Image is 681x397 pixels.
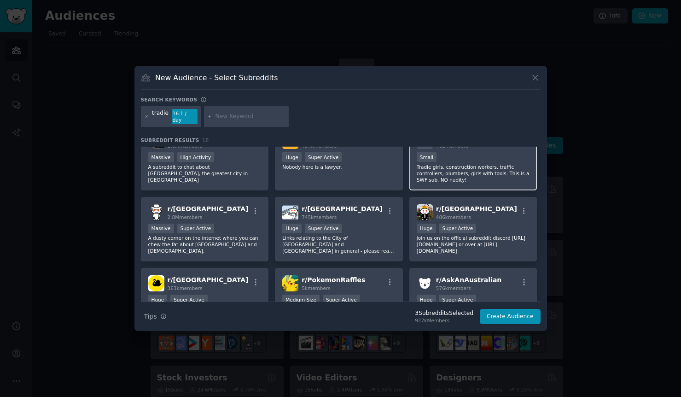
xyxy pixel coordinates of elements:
div: Huge [282,152,302,162]
p: join us on the official subreddit discord [URL][DOMAIN_NAME] or over at [URL][DOMAIN_NAME] [417,235,530,254]
div: Medium Size [282,295,320,304]
div: 16.1 / day [172,109,198,124]
button: Create Audience [480,309,541,325]
span: r/ [GEOGRAPHIC_DATA] [436,205,517,213]
img: AskAnAustralian [417,275,433,291]
p: Nobody here is a lawyer. [282,164,396,170]
img: australia [148,204,164,220]
div: Super Active [170,295,208,304]
h3: New Audience - Select Subreddits [155,73,278,83]
div: Massive [148,224,174,233]
button: Tips [141,308,170,325]
img: brisbane [417,204,433,220]
div: Huge [282,224,302,233]
div: Super Active [305,152,342,162]
span: 576k members [436,285,471,291]
span: 18 [203,137,209,143]
div: Super Active [305,224,342,233]
div: Super Active [177,224,215,233]
img: sydney [282,204,298,220]
span: r/ [GEOGRAPHIC_DATA] [168,205,249,213]
span: r/ AskAnAustralian [436,276,502,284]
span: Subreddit Results [141,137,199,143]
h3: Search keywords [141,96,198,103]
span: 5k members [302,285,331,291]
p: A dusty corner on the internet where you can chew the fat about [GEOGRAPHIC_DATA] and [DEMOGRAPHI... [148,235,262,254]
input: New Keyword [215,113,285,121]
span: r/ [GEOGRAPHIC_DATA] [302,205,383,213]
div: tradie [152,109,169,124]
span: 486k members [436,214,471,220]
div: Super Active [323,295,360,304]
div: 927k Members [415,317,473,324]
p: Tradie girls, construction workers, traffic controllers, plumbers, girls with tools. This is a SW... [417,164,530,183]
span: 363k members [168,285,203,291]
div: Super Active [439,295,477,304]
div: Super Active [439,224,477,233]
span: 745k members [302,214,337,220]
div: Massive [148,152,174,162]
span: r/ PokemonRaffles [302,276,365,284]
img: PokemonRaffles [282,275,298,291]
div: Small [417,152,437,162]
img: perth [148,275,164,291]
span: r/ [GEOGRAPHIC_DATA] [168,276,249,284]
div: Huge [417,224,436,233]
p: Links relating to the City of [GEOGRAPHIC_DATA] and [GEOGRAPHIC_DATA] in general - please read ou... [282,235,396,254]
div: High Activity [177,152,215,162]
div: 3 Subreddit s Selected [415,309,473,318]
div: Huge [417,295,436,304]
p: A subreddit to chat about [GEOGRAPHIC_DATA], the greatest city in [GEOGRAPHIC_DATA] [148,164,262,183]
div: Huge [148,295,168,304]
span: 2.8M members [168,214,203,220]
span: Tips [144,312,157,321]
